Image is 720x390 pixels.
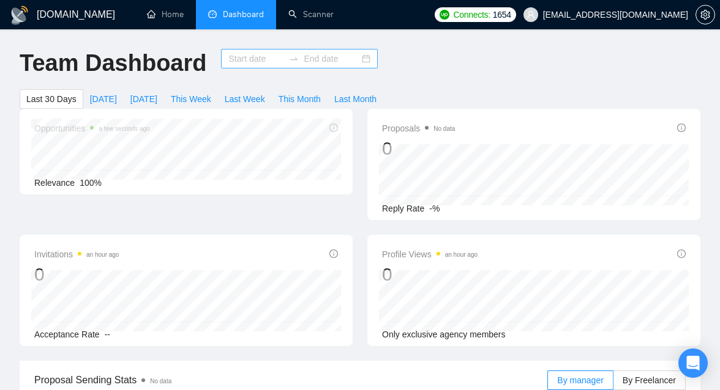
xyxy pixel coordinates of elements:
input: End date [304,52,359,65]
div: 0 [382,263,478,286]
span: Dashboard [223,9,264,20]
time: an hour ago [445,251,478,258]
span: -- [105,329,110,339]
span: By manager [557,375,603,385]
span: info-circle [677,249,686,258]
button: Last Week [218,89,272,109]
input: Start date [228,52,284,65]
span: setting [696,10,714,20]
a: homeHome [147,9,184,20]
span: This Month [279,92,321,106]
span: Proposal Sending Stats [34,372,547,388]
button: [DATE] [124,89,164,109]
span: info-circle [329,249,338,258]
div: 0 [382,137,455,160]
button: [DATE] [83,89,124,109]
span: dashboard [208,10,217,18]
span: [DATE] [90,92,117,106]
span: No data [150,378,171,384]
span: No data [433,125,455,132]
span: 100% [80,178,102,188]
span: Last 30 Days [26,92,77,106]
button: This Week [164,89,218,109]
button: This Month [272,89,328,109]
span: info-circle [677,123,686,132]
span: Connects: [453,8,490,21]
span: Profile Views [382,247,478,262]
span: -% [429,204,440,213]
div: 0 [34,263,119,286]
button: setting [696,5,715,24]
button: Last 30 Days [20,89,83,109]
span: user [527,10,535,19]
time: an hour ago [86,251,119,258]
span: Invitations [34,247,119,262]
span: Proposals [382,121,455,136]
span: Reply Rate [382,204,424,213]
button: Last Month [328,89,383,109]
img: logo [10,6,29,25]
div: Open Intercom Messenger [678,348,708,378]
span: 1654 [493,8,511,21]
span: [DATE] [130,92,157,106]
a: searchScanner [288,9,334,20]
span: By Freelancer [623,375,676,385]
span: This Week [171,92,211,106]
span: Last Month [334,92,377,106]
span: Last Week [225,92,265,106]
h1: Team Dashboard [20,49,206,78]
span: to [289,54,299,64]
img: upwork-logo.png [440,10,449,20]
span: Only exclusive agency members [382,329,506,339]
a: setting [696,10,715,20]
span: Acceptance Rate [34,329,100,339]
span: Relevance [34,178,75,188]
span: swap-right [289,54,299,64]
